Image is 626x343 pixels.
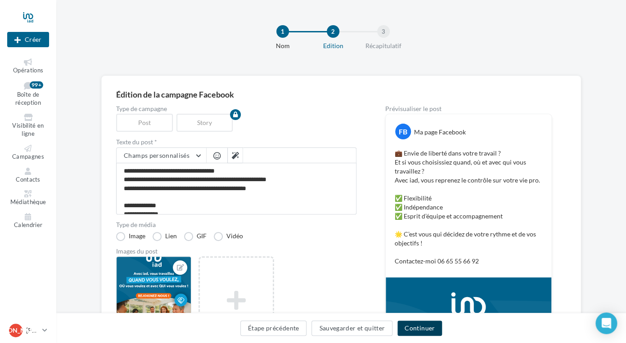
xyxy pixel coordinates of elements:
div: Images du post [116,248,356,254]
a: Boîte de réception99+ [7,80,49,108]
div: Open Intercom Messenger [595,312,617,334]
a: Calendrier [7,211,49,231]
div: 3 [377,25,390,38]
span: Champs personnalisés [124,151,189,159]
label: Type de campagne [116,106,356,112]
a: Contacts [7,166,49,185]
div: Édition de la campagne Facebook [116,90,566,98]
button: Créer [7,32,49,47]
div: FB [395,124,411,139]
div: 1 [276,25,289,38]
div: Nouvelle campagne [7,32,49,47]
span: Opérations [13,67,43,74]
label: Image [116,232,145,241]
label: Lien [153,232,177,241]
a: [PERSON_NAME] [PERSON_NAME] [7,322,49,339]
div: Edition [304,41,362,50]
span: Contacts [16,176,41,183]
label: GIF [184,232,207,241]
div: 99+ [30,81,43,89]
button: Continuer [397,321,442,336]
button: Champs personnalisés [117,148,206,163]
span: Visibilité en ligne [12,122,44,138]
label: Texte du post * [116,139,356,145]
span: Campagnes [12,153,44,160]
div: Récapitulatif [355,41,412,50]
span: Boîte de réception [15,91,41,107]
label: Vidéo [214,232,243,241]
span: Médiathèque [10,198,46,205]
span: Calendrier [14,221,42,228]
div: 2 [327,25,339,38]
label: Type de média [116,222,356,228]
a: Médiathèque [7,188,49,208]
div: Nom [254,41,311,50]
a: Campagnes [7,143,49,162]
a: Opérations [7,57,49,76]
button: Étape précédente [240,321,307,336]
a: Visibilité en ligne [7,112,49,139]
div: Ma page Facebook [414,128,466,137]
p: 💼 Envie de liberté dans votre travail ? Et si vous choisissiez quand, où et avec qui vous travail... [395,149,542,266]
div: Prévisualiser le post [385,106,552,112]
button: Sauvegarder et quitter [311,321,392,336]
